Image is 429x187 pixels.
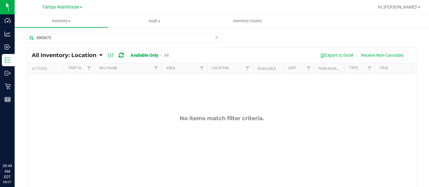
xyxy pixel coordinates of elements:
[5,70,11,76] inline-svg: Outbound
[27,115,416,122] div: No items match filter criteria.
[349,66,358,70] a: Type
[130,53,158,58] a: Available Only
[32,52,99,59] a: All Inventory: Location
[27,33,222,42] input: Search Item Name, Retail Display Name, SKU, Part Number...
[15,18,108,24] span: Inventory
[5,57,11,63] inline-svg: Inventory
[225,18,270,24] span: Inventory Counts
[365,63,375,74] a: Filter
[84,63,94,74] a: Filter
[18,137,25,145] iframe: Resource center unread badge
[378,5,417,9] span: Hi, [PERSON_NAME]!
[197,63,207,74] a: Filter
[15,15,108,27] a: Inventory
[304,63,314,74] a: Filter
[212,66,229,70] a: Location
[357,50,407,60] button: Receive Non-Cannabis
[380,66,388,70] a: Item
[5,44,11,50] inline-svg: Inbound
[5,96,11,102] inline-svg: Reports
[99,66,117,70] a: SKU Name
[6,138,24,156] iframe: Resource center
[164,53,169,58] a: All
[316,50,357,60] button: Export to Excel
[201,15,295,27] a: Inventory Counts
[108,15,201,27] a: Audit
[5,31,11,37] inline-svg: Analytics
[69,66,93,70] a: Part Number
[151,63,161,74] a: Filter
[42,5,79,10] span: Tampa Warehouse
[258,67,276,71] a: Available
[32,67,61,71] div: Actions
[5,83,11,89] inline-svg: Retail
[3,180,12,184] p: 08/27
[288,66,296,70] a: Unit
[319,67,346,71] a: Non-Available
[166,66,175,70] a: Area
[5,18,11,24] inline-svg: Dashboard
[32,52,96,59] span: All Inventory: Location
[108,18,201,24] span: Audit
[3,163,12,180] p: 09:49 AM EDT
[243,63,253,74] a: Filter
[215,33,219,41] span: Clear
